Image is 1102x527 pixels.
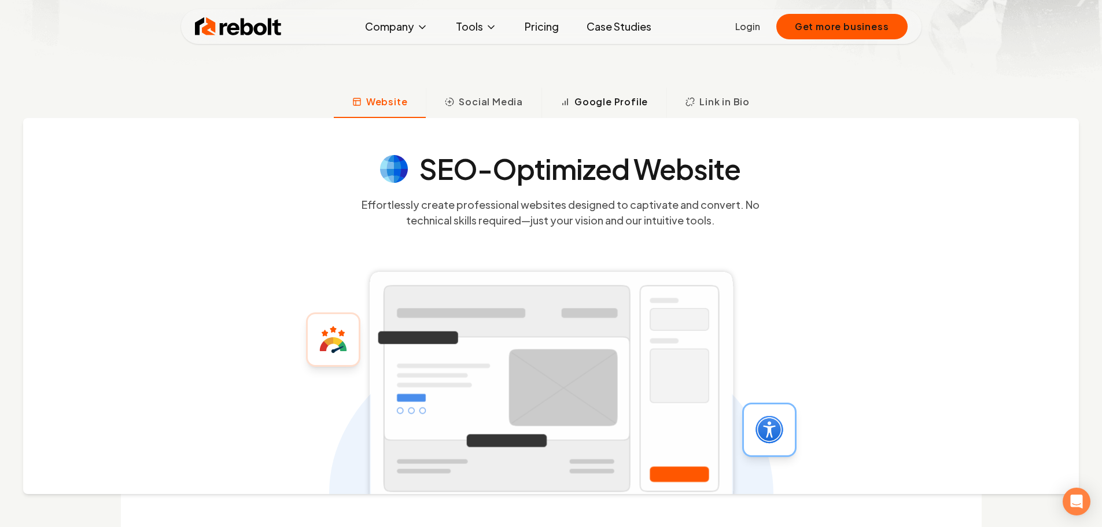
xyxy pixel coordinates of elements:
a: Pricing [515,15,568,38]
button: Social Media [426,88,541,118]
button: Get more business [776,14,908,39]
button: Website [334,88,426,118]
span: Google Profile [574,95,648,109]
span: Social Media [459,95,523,109]
h4: SEO-Optimized Website [419,155,741,183]
button: Link in Bio [666,88,768,118]
a: Login [735,20,760,34]
span: Link in Bio [699,95,750,109]
button: Tools [447,15,506,38]
button: Google Profile [541,88,666,118]
button: Company [356,15,437,38]
div: Open Intercom Messenger [1063,488,1090,515]
span: Website [366,95,408,109]
a: Case Studies [577,15,661,38]
img: Rebolt Logo [195,15,282,38]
